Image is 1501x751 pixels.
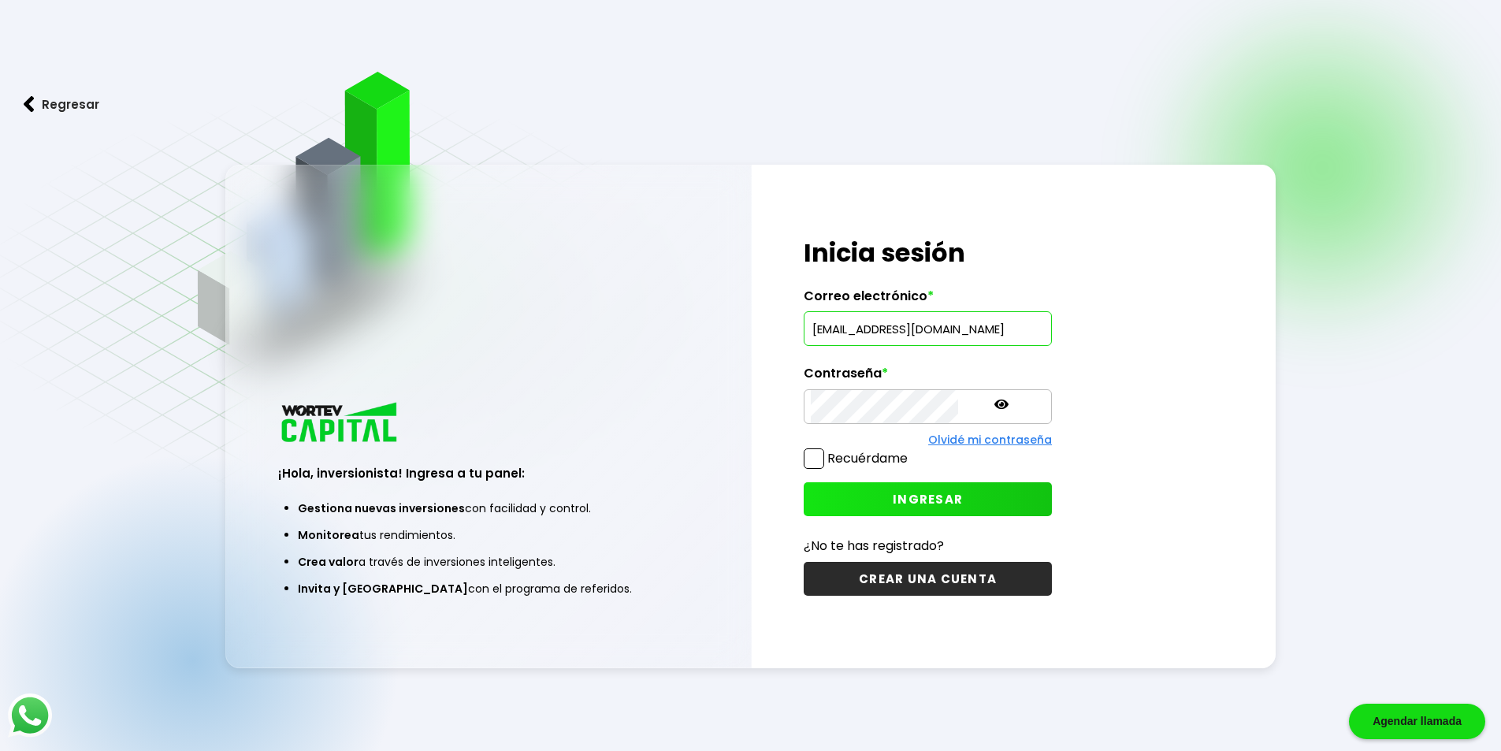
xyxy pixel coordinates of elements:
[811,312,1045,345] input: hola@wortev.capital
[804,536,1052,596] a: ¿No te has registrado?CREAR UNA CUENTA
[827,449,908,467] label: Recuérdame
[298,495,678,522] li: con facilidad y control.
[298,548,678,575] li: a través de inversiones inteligentes.
[804,288,1052,312] label: Correo electrónico
[804,482,1052,516] button: INGRESAR
[298,500,465,516] span: Gestiona nuevas inversiones
[298,527,359,543] span: Monitorea
[804,234,1052,272] h1: Inicia sesión
[928,432,1052,448] a: Olvidé mi contraseña
[1349,704,1485,739] div: Agendar llamada
[804,366,1052,389] label: Contraseña
[298,554,359,570] span: Crea valor
[804,562,1052,596] button: CREAR UNA CUENTA
[298,581,468,597] span: Invita y [GEOGRAPHIC_DATA]
[893,491,963,507] span: INGRESAR
[298,575,678,602] li: con el programa de referidos.
[8,693,52,738] img: logos_whatsapp-icon.242b2217.svg
[24,96,35,113] img: flecha izquierda
[278,400,403,447] img: logo_wortev_capital
[278,464,698,482] h3: ¡Hola, inversionista! Ingresa a tu panel:
[298,522,678,548] li: tus rendimientos.
[804,536,1052,556] p: ¿No te has registrado?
